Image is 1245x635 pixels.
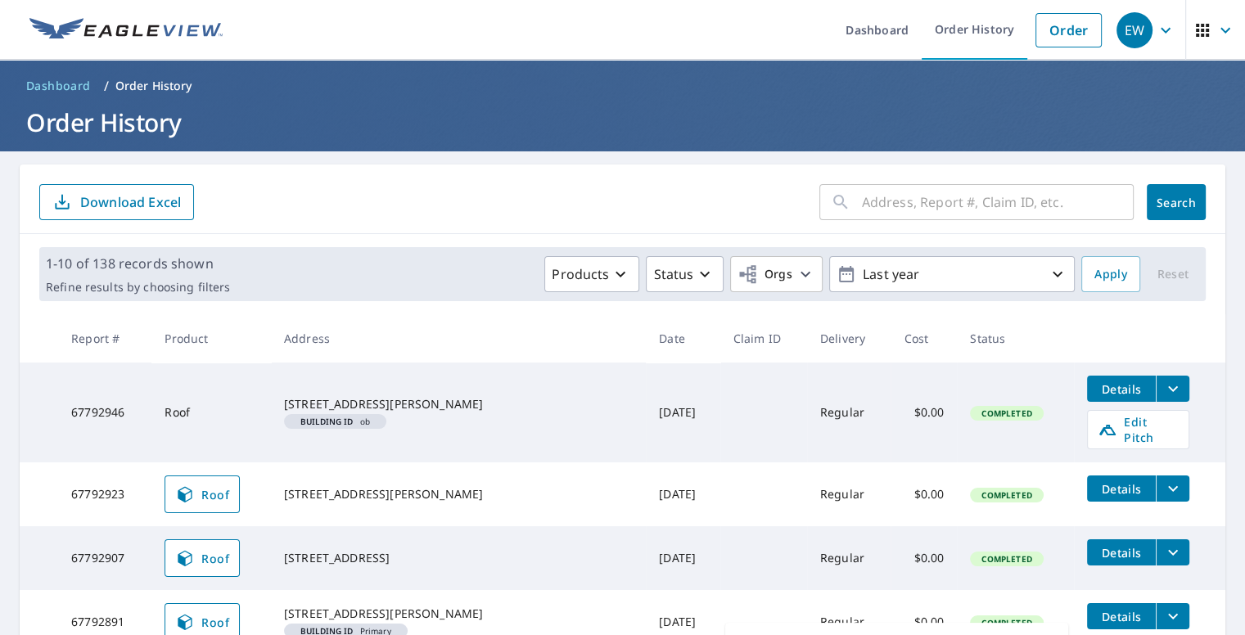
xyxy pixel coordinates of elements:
[891,314,957,363] th: Cost
[891,526,957,590] td: $0.00
[1087,376,1156,402] button: detailsBtn-67792946
[646,526,720,590] td: [DATE]
[807,462,891,526] td: Regular
[1087,410,1189,449] a: Edit Pitch
[730,256,823,292] button: Orgs
[544,256,639,292] button: Products
[284,550,633,566] div: [STREET_ADDRESS]
[151,314,270,363] th: Product
[284,396,633,412] div: [STREET_ADDRESS][PERSON_NAME]
[1087,475,1156,502] button: detailsBtn-67792923
[271,314,646,363] th: Address
[58,314,151,363] th: Report #
[291,417,380,426] span: ob
[115,78,192,94] p: Order History
[1156,603,1189,629] button: filesDropdownBtn-67792891
[58,526,151,590] td: 67792907
[291,627,401,635] span: Primary
[175,612,229,632] span: Roof
[104,76,109,96] li: /
[646,314,720,363] th: Date
[856,260,1048,289] p: Last year
[26,78,91,94] span: Dashboard
[1097,481,1146,497] span: Details
[1147,184,1206,220] button: Search
[1156,475,1189,502] button: filesDropdownBtn-67792923
[552,264,609,284] p: Products
[738,264,792,285] span: Orgs
[284,606,633,622] div: [STREET_ADDRESS][PERSON_NAME]
[972,489,1041,501] span: Completed
[807,314,891,363] th: Delivery
[1087,539,1156,565] button: detailsBtn-67792907
[972,408,1041,419] span: Completed
[1094,264,1127,285] span: Apply
[175,484,229,504] span: Roof
[1156,539,1189,565] button: filesDropdownBtn-67792907
[58,363,151,462] td: 67792946
[39,184,194,220] button: Download Excel
[1098,414,1179,445] span: Edit Pitch
[1097,381,1146,397] span: Details
[1081,256,1140,292] button: Apply
[891,462,957,526] td: $0.00
[653,264,693,284] p: Status
[284,486,633,502] div: [STREET_ADDRESS][PERSON_NAME]
[165,475,240,513] a: Roof
[720,314,807,363] th: Claim ID
[807,363,891,462] td: Regular
[972,553,1041,565] span: Completed
[1097,545,1146,561] span: Details
[1116,12,1153,48] div: EW
[862,179,1134,225] input: Address, Report #, Claim ID, etc.
[58,462,151,526] td: 67792923
[29,18,223,43] img: EV Logo
[646,462,720,526] td: [DATE]
[1156,376,1189,402] button: filesDropdownBtn-67792946
[1035,13,1102,47] a: Order
[165,539,240,577] a: Roof
[300,627,354,635] em: Building ID
[646,256,724,292] button: Status
[151,363,270,462] td: Roof
[891,363,957,462] td: $0.00
[300,417,354,426] em: Building ID
[46,280,230,295] p: Refine results by choosing filters
[20,73,97,99] a: Dashboard
[80,193,181,211] p: Download Excel
[807,526,891,590] td: Regular
[829,256,1075,292] button: Last year
[20,106,1225,139] h1: Order History
[1087,603,1156,629] button: detailsBtn-67792891
[646,363,720,462] td: [DATE]
[175,548,229,568] span: Roof
[1160,195,1193,210] span: Search
[1097,609,1146,624] span: Details
[957,314,1074,363] th: Status
[20,73,1225,99] nav: breadcrumb
[972,617,1041,628] span: Completed
[46,254,230,273] p: 1-10 of 138 records shown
